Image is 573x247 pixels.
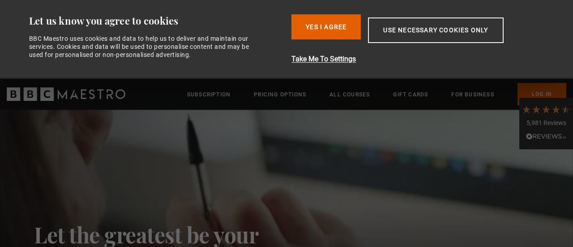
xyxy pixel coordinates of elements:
[522,132,571,143] div: Read All Reviews
[187,90,231,99] a: Subscription
[368,17,503,43] button: Use necessary cookies only
[522,119,571,128] div: 5,981 Reviews
[7,87,125,101] svg: BBC Maestro
[29,35,259,59] div: BBC Maestro uses cookies and data to help us to deliver and maintain our services. Cookies and da...
[291,14,361,39] button: Yes I Agree
[291,54,551,65] button: Take Me To Settings
[254,90,306,99] a: Pricing Options
[526,133,566,139] img: REVIEWS.io
[29,14,285,27] div: Let us know you agree to cookies
[522,104,571,114] div: 4.7 Stars
[519,98,573,150] div: 5,981 ReviewsRead All Reviews
[187,83,566,105] nav: Primary
[329,90,370,99] a: All Courses
[517,83,566,105] a: Log In
[393,90,428,99] a: Gift Cards
[451,90,494,99] a: For business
